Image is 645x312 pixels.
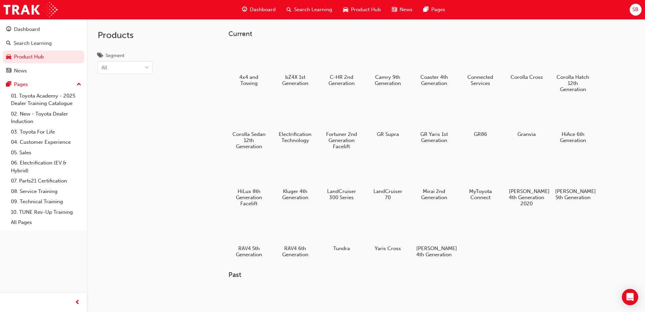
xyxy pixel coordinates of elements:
[6,40,11,47] span: search-icon
[101,64,107,72] div: All
[367,214,408,254] a: Yaris Cross
[386,3,418,17] a: news-iconNews
[509,74,545,80] h5: Corolla Cross
[8,207,84,218] a: 10. TUNE Rev-Up Training
[8,196,84,207] a: 09. Technical Training
[3,2,58,17] img: Trak
[275,214,316,260] a: RAV4 6th Generation
[281,3,338,17] a: search-iconSearch Learning
[370,188,406,201] h5: LandCruiser 70
[228,157,269,209] a: HiLux 8th Generation Facelift
[6,82,11,88] span: pages-icon
[509,131,545,137] h5: Granvia
[231,245,267,258] h5: RAV4 5th Generation
[14,81,28,88] div: Pages
[463,188,498,201] h5: MyToyota Connect
[237,3,281,17] a: guage-iconDashboard
[14,25,40,33] div: Dashboard
[277,131,313,143] h5: Electrification Technology
[3,22,84,78] button: DashboardSearch LearningProduct HubNews
[555,131,591,143] h5: HiAce 6th Generation
[338,3,386,17] a: car-iconProduct Hub
[277,74,313,86] h5: bZ4X 1st Generation
[3,37,84,50] a: Search Learning
[8,176,84,186] a: 07. Parts21 Certification
[414,100,454,146] a: GR Yaris 1st Generation
[98,30,152,41] h2: Products
[3,65,84,77] a: News
[275,157,316,203] a: Kluger 4th Generation
[228,43,269,89] a: 4x4 and Towing
[228,100,269,152] a: Corolla Sedan 12th Generation
[392,5,397,14] span: news-icon
[343,5,348,14] span: car-icon
[228,214,269,260] a: RAV4 5th Generation
[367,157,408,203] a: LandCruiser 70
[8,186,84,197] a: 08. Service Training
[277,188,313,201] h5: Kluger 4th Generation
[321,157,362,203] a: LandCruiser 300 Series
[321,100,362,152] a: Fortuner 2nd Generation Facelift
[14,39,52,47] div: Search Learning
[630,4,642,16] button: SB
[460,100,501,140] a: GR86
[8,158,84,176] a: 06. Electrification (EV & Hybrid)
[552,157,593,203] a: [PERSON_NAME] 5th Generation
[3,23,84,36] a: Dashboard
[509,188,545,207] h5: [PERSON_NAME] 4th Generation 2020
[367,100,408,140] a: GR Supra
[77,80,81,89] span: up-icon
[414,157,454,203] a: Mirai 2nd Generation
[8,91,84,109] a: 01. Toyota Academy - 2025 Dealer Training Catalogue
[275,100,316,146] a: Electrification Technology
[418,3,451,17] a: pages-iconPages
[321,43,362,89] a: C-HR 2nd Generation
[321,214,362,254] a: Tundra
[506,157,547,209] a: [PERSON_NAME] 4th Generation 2020
[414,214,454,260] a: [PERSON_NAME] 4th Generation
[8,148,84,158] a: 05. Sales
[400,6,413,14] span: News
[8,137,84,148] a: 04. Customer Experience
[460,157,501,203] a: MyToyota Connect
[506,43,547,83] a: Corolla Cross
[3,78,84,91] button: Pages
[14,67,27,75] div: News
[228,30,615,38] h3: Current
[431,6,445,14] span: Pages
[506,100,547,140] a: Granvia
[277,245,313,258] h5: RAV4 6th Generation
[351,6,381,14] span: Product Hub
[8,127,84,137] a: 03. Toyota For Life
[423,5,429,14] span: pages-icon
[324,188,359,201] h5: LandCruiser 300 Series
[632,6,639,14] span: SB
[324,74,359,86] h5: C-HR 2nd Generation
[287,5,291,14] span: search-icon
[552,100,593,146] a: HiAce 6th Generation
[228,271,615,279] h3: Past
[75,298,80,307] span: prev-icon
[145,64,149,72] span: down-icon
[106,52,125,59] div: Segment
[555,74,591,92] h5: Corolla Hatch 12th Generation
[242,5,247,14] span: guage-icon
[3,51,84,63] a: Product Hub
[622,289,638,305] div: Open Intercom Messenger
[367,43,408,89] a: Camry 9th Generation
[416,131,452,143] h5: GR Yaris 1st Generation
[231,188,267,207] h5: HiLux 8th Generation Facelift
[460,43,501,89] a: Connected Services
[552,43,593,95] a: Corolla Hatch 12th Generation
[416,74,452,86] h5: Coaster 4th Generation
[250,6,276,14] span: Dashboard
[416,188,452,201] h5: Mirai 2nd Generation
[231,74,267,86] h5: 4x4 and Towing
[414,43,454,89] a: Coaster 4th Generation
[6,27,11,33] span: guage-icon
[324,245,359,252] h5: Tundra
[231,131,267,150] h5: Corolla Sedan 12th Generation
[6,54,11,60] span: car-icon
